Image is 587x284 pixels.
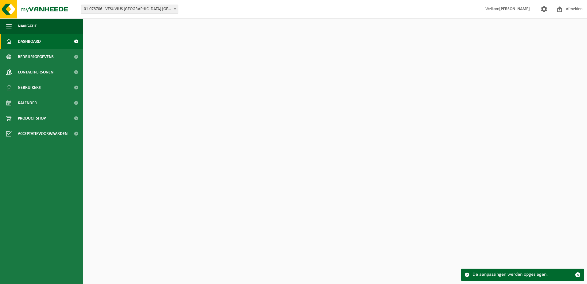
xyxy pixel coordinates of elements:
[18,65,53,80] span: Contactpersonen
[472,269,572,281] div: De aanpassingen werden opgeslagen.
[18,111,46,126] span: Product Shop
[18,80,41,95] span: Gebruikers
[18,49,54,65] span: Bedrijfsgegevens
[18,18,37,34] span: Navigatie
[81,5,178,14] span: 01-078706 - VESUVIUS BELGIUM NV - OOSTENDE
[499,7,530,11] strong: [PERSON_NAME]
[18,34,41,49] span: Dashboard
[18,126,68,141] span: Acceptatievoorwaarden
[18,95,37,111] span: Kalender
